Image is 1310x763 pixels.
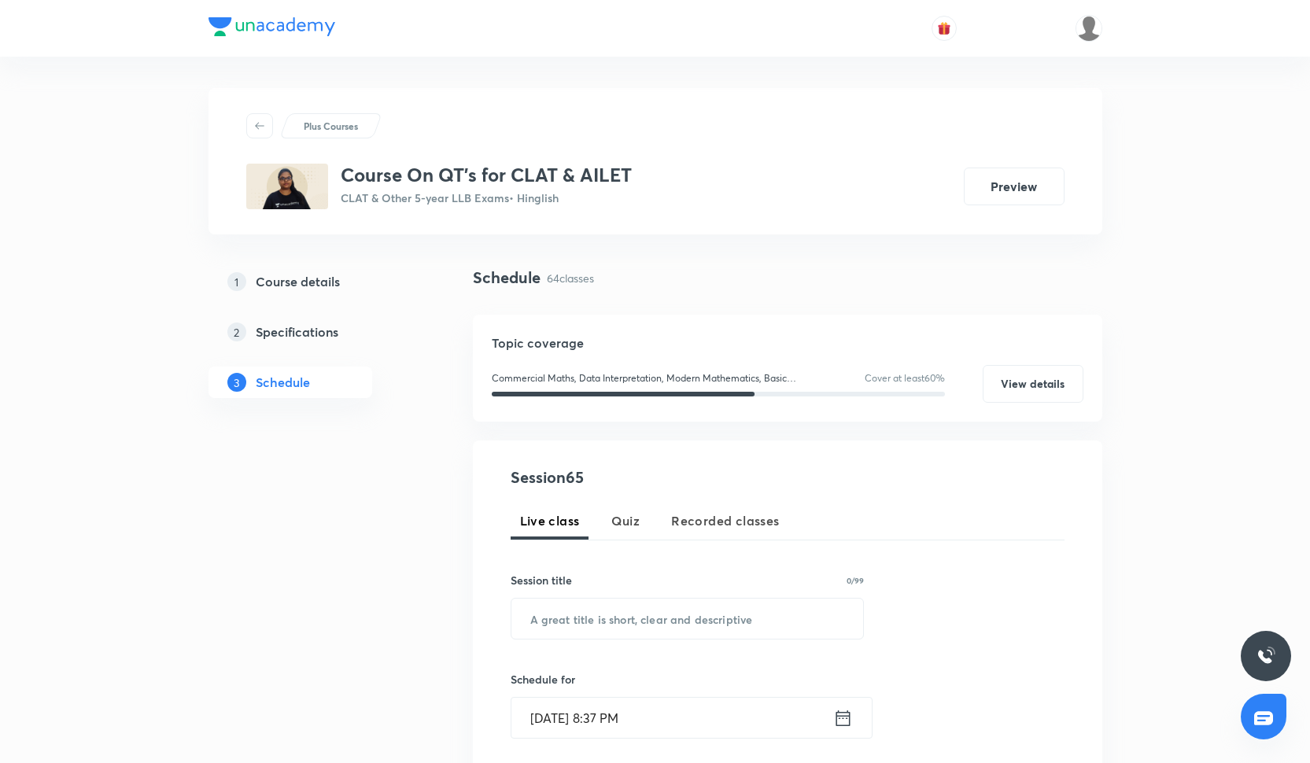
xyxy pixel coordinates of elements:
p: 0/99 [847,577,864,584]
h6: Session title [511,572,572,588]
p: CLAT & Other 5-year LLB Exams • Hinglish [341,190,632,206]
button: View details [983,365,1083,403]
h6: Schedule for [511,671,865,687]
button: Preview [964,168,1065,205]
p: Commercial Maths, Data Interpretation, Modern Mathematics, Basic Algebra, Arithmetic, Geometry & ... [492,371,821,385]
img: Samridhya Pal [1076,15,1102,42]
img: 5CF278C0-D69A-41B4-9204-BB77E8261E54_plus.png [246,164,328,209]
img: Company Logo [208,17,335,36]
button: avatar [932,16,957,41]
span: Quiz [611,511,640,530]
h5: Schedule [256,373,310,392]
h4: Session 65 [511,466,798,489]
span: Recorded classes [671,511,779,530]
h5: Specifications [256,323,338,341]
p: 2 [227,323,246,341]
h4: Schedule [473,266,541,289]
p: 64 classes [547,270,594,286]
span: Live class [520,511,580,530]
img: avatar [937,21,951,35]
img: ttu [1256,647,1275,665]
a: 1Course details [208,266,423,297]
a: Company Logo [208,17,335,40]
h5: Topic coverage [492,334,1083,352]
h5: Course details [256,272,340,291]
p: Cover at least 60 % [865,371,945,385]
a: 2Specifications [208,316,423,348]
p: 3 [227,373,246,392]
h3: Course On QT's for CLAT & AILET [341,164,632,186]
p: 1 [227,272,246,291]
input: A great title is short, clear and descriptive [511,599,864,639]
p: Plus Courses [304,119,358,133]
